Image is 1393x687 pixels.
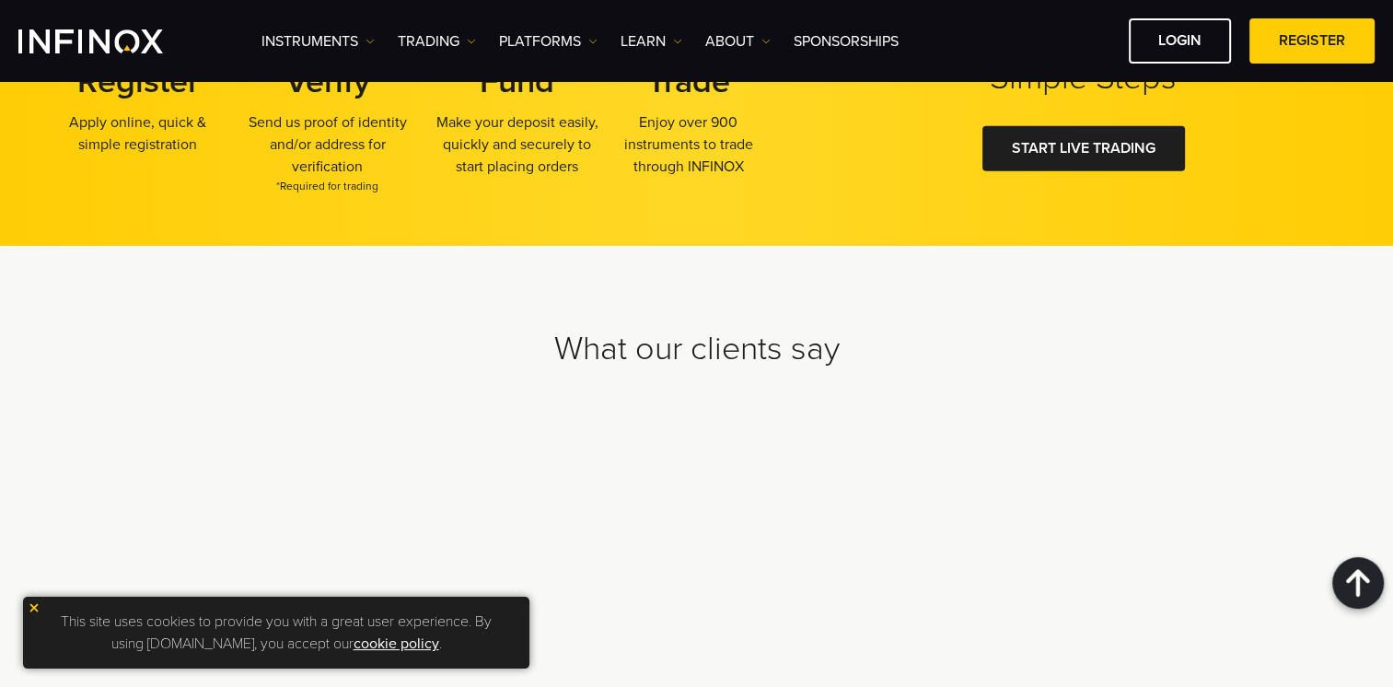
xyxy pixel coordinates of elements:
a: START LIVE TRADING [982,126,1185,171]
a: Learn [621,30,682,52]
a: REGISTER [1249,18,1375,64]
a: TRADING [398,30,476,52]
p: This site uses cookies to provide you with a great user experience. By using [DOMAIN_NAME], you a... [32,606,520,659]
p: Make your deposit easily, quickly and securely to start placing orders [432,111,603,178]
a: Instruments [261,30,375,52]
a: PLATFORMS [499,30,598,52]
a: ABOUT [705,30,771,52]
h2: What our clients say [52,329,1341,369]
a: LOGIN [1129,18,1231,64]
a: SPONSORSHIPS [794,30,899,52]
p: Apply online, quick & simple registration [52,111,224,156]
img: yellow close icon [28,601,41,614]
a: INFINOX Logo [18,29,206,53]
span: *Required for trading [242,178,413,194]
p: Enjoy over 900 instruments to trade through INFINOX [603,111,774,178]
p: Send us proof of identity and/or address for verification [242,111,413,194]
a: cookie policy [354,635,439,653]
